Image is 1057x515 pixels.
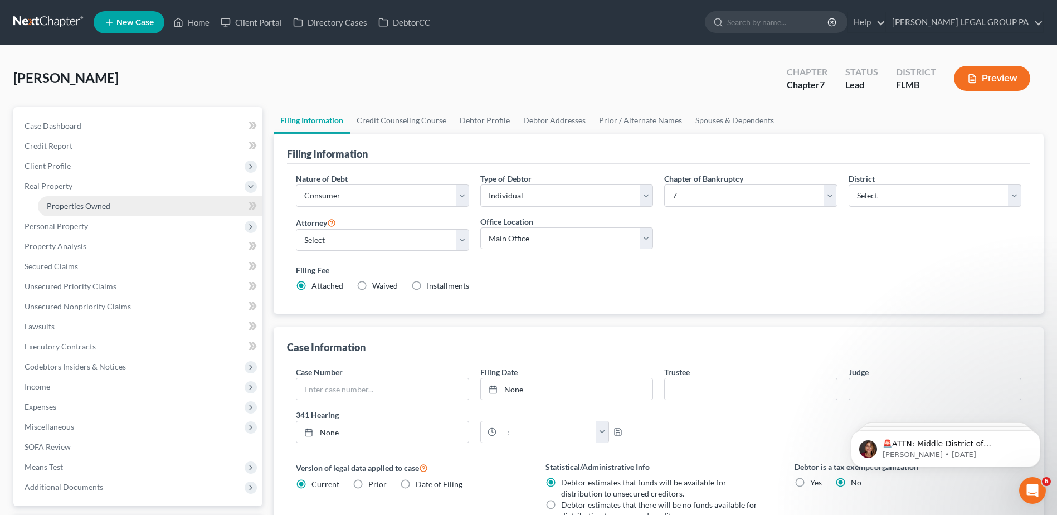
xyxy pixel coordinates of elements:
a: Secured Claims [16,256,262,276]
div: District [896,66,936,79]
label: Version of legal data applied to case [296,461,523,474]
a: Lawsuits [16,317,262,337]
input: -- : -- [496,421,596,443]
span: SOFA Review [25,442,71,451]
span: Case Dashboard [25,121,81,130]
div: Chapter [787,66,827,79]
span: Property Analysis [25,241,86,251]
a: SOFA Review [16,437,262,457]
span: Unsecured Priority Claims [25,281,116,291]
iframe: Intercom notifications message [834,407,1057,485]
span: Credit Report [25,141,72,150]
label: Chapter of Bankruptcy [664,173,743,184]
span: Attached [311,281,343,290]
span: Debtor estimates that funds will be available for distribution to unsecured creditors. [561,478,727,498]
span: Date of Filing [416,479,462,489]
label: Case Number [296,366,343,378]
label: Statistical/Administrative Info [545,461,772,473]
a: Credit Counseling Course [350,107,453,134]
a: Property Analysis [16,236,262,256]
a: None [481,378,652,400]
span: Lawsuits [25,322,55,331]
div: Status [845,66,878,79]
span: Yes [810,478,822,487]
iframe: Intercom live chat [1019,477,1046,504]
span: Unsecured Nonpriority Claims [25,302,131,311]
span: Personal Property [25,221,88,231]
a: Filing Information [274,107,350,134]
label: Type of Debtor [480,173,532,184]
div: Lead [845,79,878,91]
a: Directory Cases [288,12,373,32]
a: Unsecured Priority Claims [16,276,262,297]
span: Expenses [25,402,56,411]
input: -- [849,378,1021,400]
input: Search by name... [727,12,829,32]
span: No [851,478,861,487]
p: Message from Katie, sent 3w ago [48,43,192,53]
a: Case Dashboard [16,116,262,136]
input: Enter case number... [296,378,468,400]
div: Chapter [787,79,827,91]
span: Income [25,382,50,391]
a: Client Portal [215,12,288,32]
button: Preview [954,66,1030,91]
span: Waived [372,281,398,290]
div: Filing Information [287,147,368,161]
label: Nature of Debt [296,173,348,184]
span: Secured Claims [25,261,78,271]
a: Credit Report [16,136,262,156]
span: Codebtors Insiders & Notices [25,362,126,371]
a: [PERSON_NAME] LEGAL GROUP PA [886,12,1043,32]
input: -- [665,378,836,400]
a: Unsecured Nonpriority Claims [16,297,262,317]
a: None [296,421,468,443]
span: 🚨ATTN: Middle District of [US_STATE] The court has added a new Credit Counseling Field that we ne... [48,32,189,130]
span: New Case [116,18,154,27]
label: Trustee [664,366,690,378]
span: Installments [427,281,469,290]
span: Miscellaneous [25,422,74,431]
label: 341 Hearing [290,409,659,421]
a: Executory Contracts [16,337,262,357]
span: Client Profile [25,161,71,171]
a: Home [168,12,215,32]
label: Debtor is a tax exempt organization [795,461,1021,473]
span: Prior [368,479,387,489]
label: District [849,173,875,184]
a: Prior / Alternate Names [592,107,689,134]
span: [PERSON_NAME] [13,70,119,86]
div: FLMB [896,79,936,91]
div: Case Information [287,341,366,354]
label: Filing Date [480,366,518,378]
span: 7 [820,79,825,90]
span: Real Property [25,181,72,191]
a: Spouses & Dependents [689,107,781,134]
a: Debtor Profile [453,107,517,134]
a: Debtor Addresses [517,107,592,134]
label: Judge [849,366,869,378]
a: Properties Owned [38,196,262,216]
label: Filing Fee [296,264,1021,276]
a: Help [848,12,885,32]
label: Office Location [480,216,533,227]
a: DebtorCC [373,12,436,32]
span: Means Test [25,462,63,472]
span: Properties Owned [47,201,110,211]
span: Executory Contracts [25,342,96,351]
span: Additional Documents [25,482,103,492]
span: Current [311,479,339,489]
label: Attorney [296,216,336,229]
span: 6 [1042,477,1051,486]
